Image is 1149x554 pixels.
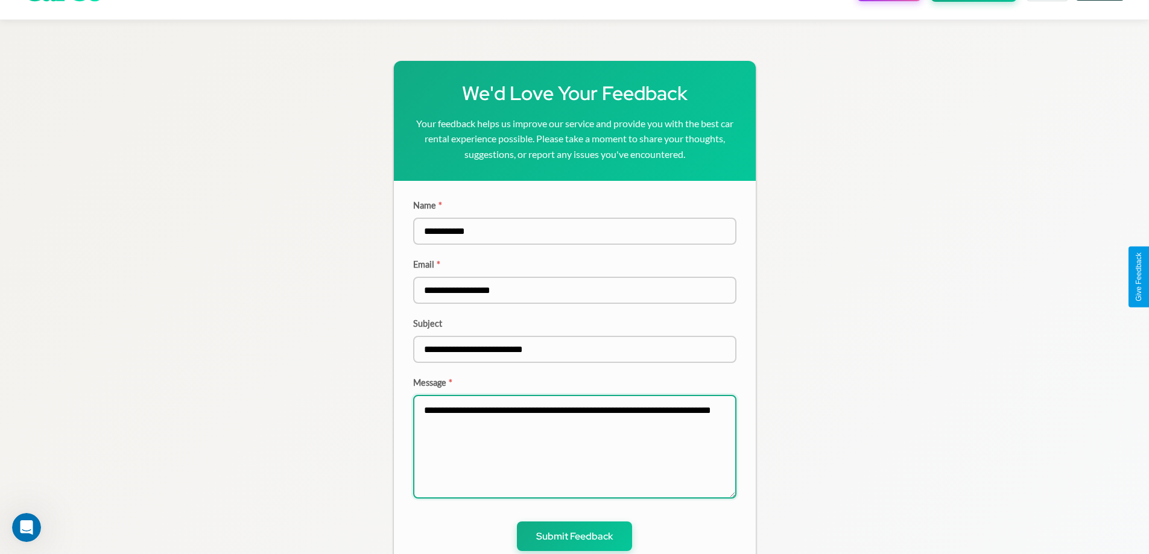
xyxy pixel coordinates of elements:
[413,116,736,162] p: Your feedback helps us improve our service and provide you with the best car rental experience po...
[517,521,632,551] button: Submit Feedback
[12,513,41,542] iframe: Intercom live chat
[1135,253,1143,301] div: Give Feedback
[413,200,736,210] label: Name
[413,259,736,269] label: Email
[413,377,736,388] label: Message
[413,318,736,329] label: Subject
[413,80,736,106] h1: We'd Love Your Feedback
